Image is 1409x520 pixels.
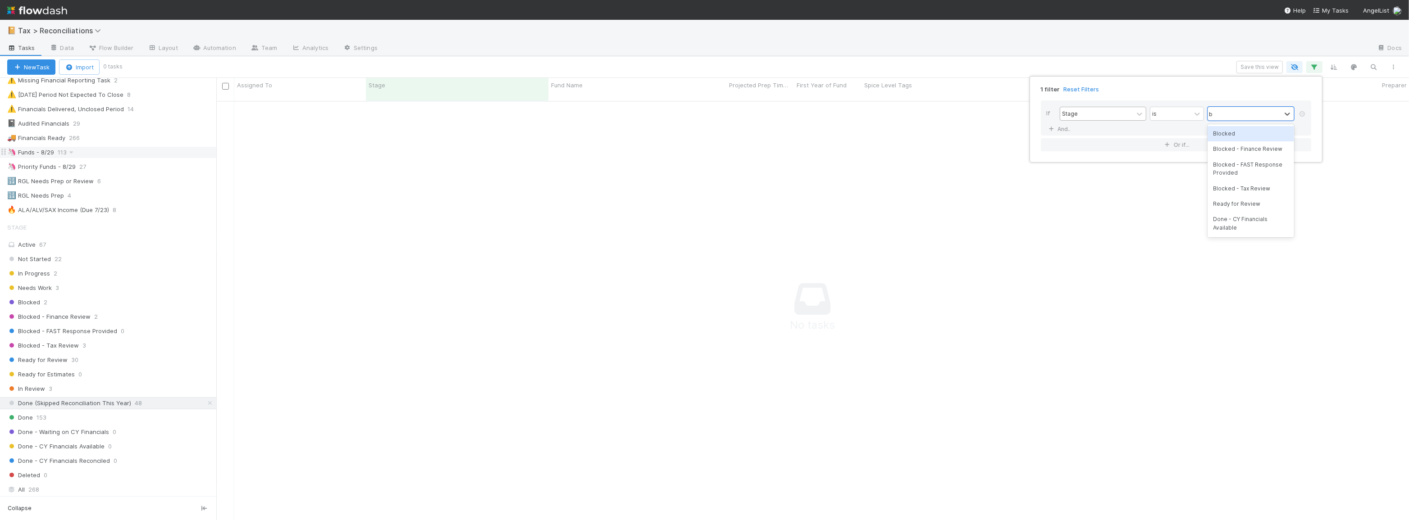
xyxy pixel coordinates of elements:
button: Or if... [1041,138,1311,151]
div: Done - CY Financials Available [1208,212,1294,235]
div: Blocked - FAST Response Provided [1208,157,1294,181]
a: And.. [1046,122,1075,136]
div: Ready for Review [1208,196,1294,212]
div: Blocked - Tax Review [1208,181,1294,196]
div: Blocked [1208,126,1294,141]
span: 1 filter [1040,86,1060,93]
div: Stage [1062,109,1078,118]
a: Reset Filters [1063,86,1099,93]
div: is [1152,109,1157,118]
div: If [1046,107,1060,122]
div: Blocked - Finance Review [1208,141,1294,157]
